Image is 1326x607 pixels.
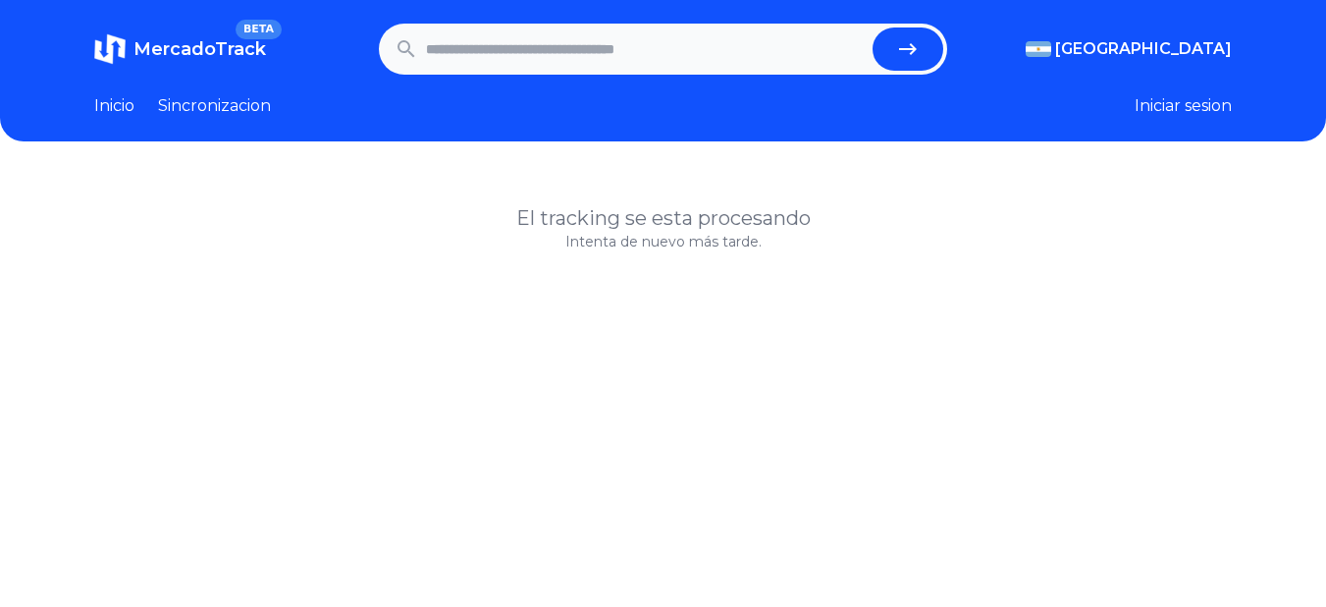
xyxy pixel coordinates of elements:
a: Sincronizacion [158,94,271,118]
img: Argentina [1026,41,1051,57]
span: BETA [236,20,282,39]
img: MercadoTrack [94,33,126,65]
p: Intenta de nuevo más tarde. [94,232,1232,251]
span: MercadoTrack [133,38,266,60]
button: [GEOGRAPHIC_DATA] [1026,37,1232,61]
span: [GEOGRAPHIC_DATA] [1055,37,1232,61]
button: Iniciar sesion [1135,94,1232,118]
a: MercadoTrackBETA [94,33,266,65]
a: Inicio [94,94,134,118]
h1: El tracking se esta procesando [94,204,1232,232]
